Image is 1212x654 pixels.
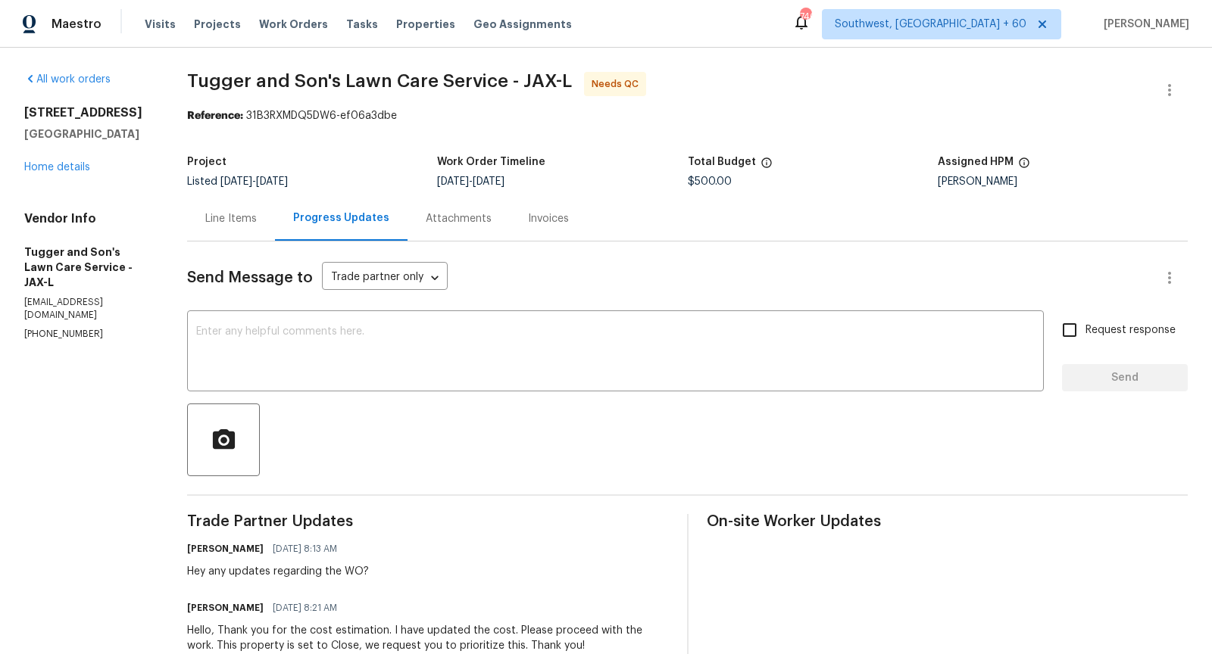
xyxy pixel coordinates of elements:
div: Trade partner only [322,266,448,291]
a: All work orders [24,74,111,85]
span: - [220,176,288,187]
div: 31B3RXMDQ5DW6-ef06a3dbe [187,108,1188,123]
span: [DATE] [437,176,469,187]
span: Tugger and Son's Lawn Care Service - JAX-L [187,72,572,90]
div: Line Items [205,211,257,226]
div: [PERSON_NAME] [938,176,1188,187]
span: Geo Assignments [473,17,572,32]
h6: [PERSON_NAME] [187,600,264,615]
span: Projects [194,17,241,32]
span: Maestro [52,17,102,32]
h5: [GEOGRAPHIC_DATA] [24,126,151,142]
span: [PERSON_NAME] [1098,17,1189,32]
span: Send Message to [187,270,313,285]
h6: [PERSON_NAME] [187,541,264,556]
span: Trade Partner Updates [187,514,668,529]
span: Work Orders [259,17,328,32]
div: Attachments [426,211,492,226]
div: Invoices [528,211,569,226]
h5: Tugger and Son's Lawn Care Service - JAX-L [24,244,151,290]
span: Properties [396,17,455,32]
div: Hello, Thank you for the cost estimation. I have updated the cost. Please proceed with the work. ... [187,623,668,653]
a: Home details [24,162,90,173]
span: On-site Worker Updates [707,514,1188,529]
span: Request response [1085,322,1176,338]
span: [DATE] [256,176,288,187]
span: Listed [187,176,288,187]
span: Needs QC [592,76,645,92]
span: The total cost of line items that have been proposed by Opendoor. This sum includes line items th... [761,157,773,176]
span: [DATE] 8:13 AM [273,541,337,556]
span: Visits [145,17,176,32]
p: [EMAIL_ADDRESS][DOMAIN_NAME] [24,296,151,322]
h5: Assigned HPM [938,157,1014,167]
h5: Project [187,157,226,167]
b: Reference: [187,111,243,121]
h5: Total Budget [688,157,756,167]
span: Southwest, [GEOGRAPHIC_DATA] + 60 [835,17,1026,32]
div: 746 [800,9,811,24]
span: [DATE] 8:21 AM [273,600,337,615]
span: [DATE] [220,176,252,187]
span: Tasks [346,19,378,30]
h4: Vendor Info [24,211,151,226]
h5: Work Order Timeline [437,157,545,167]
p: [PHONE_NUMBER] [24,328,151,341]
span: [DATE] [473,176,504,187]
span: The hpm assigned to this work order. [1018,157,1030,176]
div: Progress Updates [293,210,389,226]
span: $500.00 [688,176,732,187]
div: Hey any updates regarding the WO? [187,564,369,579]
h2: [STREET_ADDRESS] [24,105,151,120]
span: - [437,176,504,187]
